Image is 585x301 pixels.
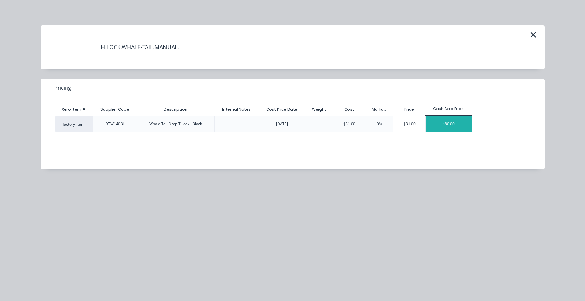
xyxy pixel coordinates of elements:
[333,103,365,116] div: Cost
[276,121,288,127] div: [DATE]
[393,116,425,132] div: $31.00
[55,103,93,116] div: Xero Item #
[261,102,302,117] div: Cost Price Date
[365,103,393,116] div: Markup
[377,121,382,127] div: 0%
[343,121,355,127] div: $31.00
[91,41,189,53] h4: H.LOCK.WHALE-TAIL.MANUAL.
[425,106,472,112] div: Cash Sale Price
[95,102,134,117] div: Supplier Code
[54,84,71,91] span: Pricing
[217,102,256,117] div: Internal Notes
[50,32,82,63] img: H.LOCK.WHALE-TAIL.MANUAL.
[149,121,202,127] div: Whale Tail Drop T Lock - Black
[307,102,331,117] div: Weight
[426,116,472,132] div: $80.00
[393,103,425,116] div: Price
[105,121,125,127] div: DTW140BL
[55,116,93,132] div: factory_item
[159,102,192,117] div: Description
